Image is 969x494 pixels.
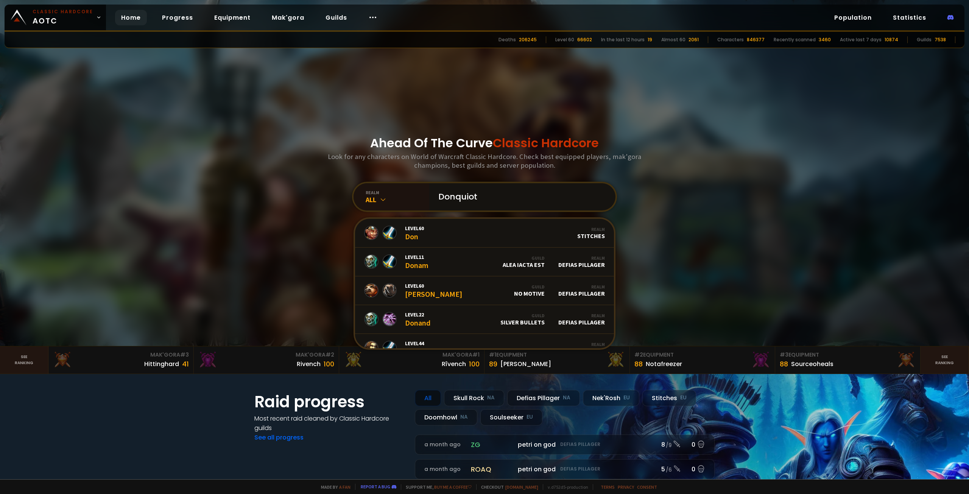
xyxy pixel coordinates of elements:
[489,359,497,369] div: 89
[828,10,878,25] a: Population
[355,219,614,248] a: Level60DonRealmStitches
[917,36,932,43] div: Guilds
[680,394,687,402] small: EU
[717,36,744,43] div: Characters
[500,313,545,318] div: Guild
[254,414,406,433] h4: Most recent raid cleaned by Classic Hardcore guilds
[555,36,574,43] div: Level 60
[401,484,472,490] span: Support me,
[507,390,580,406] div: Defias Pillager
[780,351,916,359] div: Equipment
[499,36,516,43] div: Deaths
[355,248,614,276] a: Level11DonamGuildalea iacta estRealmDefias Pillager
[208,10,257,25] a: Equipment
[791,359,833,369] div: Sourceoheals
[780,359,788,369] div: 88
[583,390,639,406] div: Nek'Rosh
[405,311,430,318] span: Level 22
[519,36,537,43] div: 206245
[840,36,882,43] div: Active last 7 days
[819,36,831,43] div: 3460
[405,254,428,260] span: Level 11
[405,340,429,356] div: Donaro
[48,346,194,374] a: Mak'Gora#3Hittinghard41
[415,435,715,455] a: a month agozgpetri on godDefias Pillager8 /90
[780,351,788,358] span: # 3
[774,36,816,43] div: Recently scanned
[543,484,588,490] span: v. d752d5 - production
[405,254,428,270] div: Donam
[514,284,545,290] div: Guild
[316,484,351,490] span: Made by
[634,359,643,369] div: 88
[505,484,538,490] a: [DOMAIN_NAME]
[361,484,390,489] a: Report a bug
[339,484,351,490] a: a fan
[689,36,699,43] div: 2061
[434,183,606,210] input: Search a character...
[326,351,334,358] span: # 2
[618,484,634,490] a: Privacy
[355,334,614,363] a: Level44DonaroRealmNek'Rosh
[558,313,605,318] div: Realm
[634,351,643,358] span: # 2
[500,313,545,326] div: Silver Bullets
[33,8,93,26] span: AOTC
[775,346,921,374] a: #3Equipment88Sourceoheals
[405,282,462,299] div: [PERSON_NAME]
[634,351,770,359] div: Equipment
[576,341,605,347] div: Realm
[415,409,477,425] div: Doomhowl
[434,484,472,490] a: Buy me a coffee
[558,313,605,326] div: Defias Pillager
[405,282,462,289] span: Level 60
[355,305,614,334] a: Level22DonandGuildSilver BulletsRealmDefias Pillager
[198,351,334,359] div: Mak'Gora
[319,10,353,25] a: Guilds
[489,351,625,359] div: Equipment
[747,36,765,43] div: 846377
[480,409,542,425] div: Soulseeker
[324,359,334,369] div: 100
[415,390,441,406] div: All
[493,134,599,151] span: Classic Hardcore
[156,10,199,25] a: Progress
[487,394,495,402] small: NA
[577,226,605,240] div: Stitches
[405,340,429,347] span: Level 44
[476,484,538,490] span: Checkout
[405,225,424,241] div: Don
[500,359,551,369] div: [PERSON_NAME]
[576,341,605,355] div: Nek'Rosh
[5,5,106,30] a: Classic HardcoreAOTC
[266,10,310,25] a: Mak'gora
[442,359,466,369] div: Rîvench
[503,255,545,261] div: Guild
[558,284,605,297] div: Defias Pillager
[366,195,429,204] div: All
[297,359,321,369] div: Rivench
[935,36,946,43] div: 7538
[472,351,480,358] span: # 1
[885,36,898,43] div: 10874
[642,390,696,406] div: Stitches
[648,36,652,43] div: 19
[53,351,189,359] div: Mak'Gora
[33,8,93,15] small: Classic Hardcore
[366,190,429,195] div: realm
[577,36,592,43] div: 66602
[415,459,715,479] a: a month agoroaqpetri on godDefias Pillager5 /60
[484,346,630,374] a: #1Equipment89[PERSON_NAME]
[637,484,657,490] a: Consent
[527,413,533,421] small: EU
[180,351,189,358] span: # 3
[405,225,424,232] span: Level 60
[921,346,969,374] a: Seeranking
[577,226,605,232] div: Realm
[370,134,599,152] h1: Ahead Of The Curve
[887,10,932,25] a: Statistics
[661,36,685,43] div: Almost 60
[115,10,147,25] a: Home
[344,351,480,359] div: Mak'Gora
[514,284,545,297] div: no motive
